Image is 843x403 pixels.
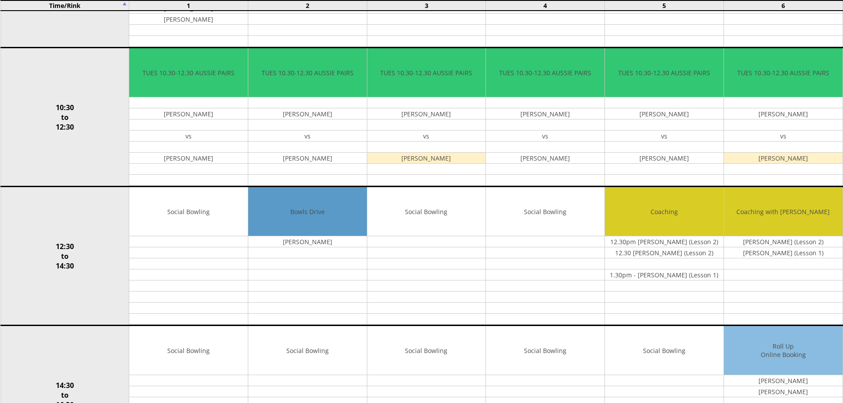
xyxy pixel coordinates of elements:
td: vs [367,130,486,142]
td: [PERSON_NAME] [367,108,486,119]
td: Bowls Drive [248,187,367,236]
td: 12.30pm [PERSON_NAME] (Lesson 2) [605,236,724,247]
td: [PERSON_NAME] [605,108,724,119]
td: [PERSON_NAME] [724,153,843,164]
td: TUES 10.30-12.30 AUSSIE PAIRS [486,48,604,97]
td: Social Bowling [367,187,486,236]
td: 12:30 to 14:30 [0,187,129,326]
td: Social Bowling [129,187,248,236]
td: TUES 10.30-12.30 AUSSIE PAIRS [605,48,724,97]
td: 5 [605,0,724,11]
td: 1 [129,0,248,11]
td: TUES 10.30-12.30 AUSSIE PAIRS [129,48,248,97]
td: [PERSON_NAME] [724,375,843,386]
td: Social Bowling [129,326,248,375]
td: TUES 10.30-12.30 AUSSIE PAIRS [248,48,367,97]
td: TUES 10.30-12.30 AUSSIE PAIRS [367,48,486,97]
td: Social Bowling [486,326,604,375]
td: [PERSON_NAME] [129,108,248,119]
td: 6 [724,0,843,11]
td: vs [486,130,604,142]
td: Coaching with [PERSON_NAME] [724,187,843,236]
td: 4 [486,0,605,11]
td: TUES 10.30-12.30 AUSSIE PAIRS [724,48,843,97]
td: 1.30pm - [PERSON_NAME] (Lesson 1) [605,269,724,280]
td: Social Bowling [248,326,367,375]
td: vs [248,130,367,142]
td: 10:30 to 12:30 [0,48,129,187]
td: [PERSON_NAME] (Lesson 1) [724,247,843,258]
td: [PERSON_NAME] [129,14,248,25]
td: [PERSON_NAME] [724,386,843,397]
td: vs [724,130,843,142]
td: [PERSON_NAME] [129,153,248,164]
td: [PERSON_NAME] [605,153,724,164]
td: 3 [367,0,486,11]
td: Roll Up Online Booking [724,326,843,375]
td: vs [605,130,724,142]
td: vs [129,130,248,142]
td: Social Bowling [605,326,724,375]
td: [PERSON_NAME] [724,108,843,119]
td: Coaching [605,187,724,236]
td: [PERSON_NAME] [486,153,604,164]
td: Social Bowling [486,187,604,236]
td: Social Bowling [367,326,486,375]
td: [PERSON_NAME] (Lesson 2) [724,236,843,247]
td: 2 [248,0,367,11]
td: 12.30 [PERSON_NAME] (Lesson 2) [605,247,724,258]
td: [PERSON_NAME] [367,153,486,164]
td: Time/Rink [0,0,129,11]
td: [PERSON_NAME] [248,236,367,247]
td: [PERSON_NAME] [486,108,604,119]
td: [PERSON_NAME] [248,153,367,164]
td: [PERSON_NAME] [248,108,367,119]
